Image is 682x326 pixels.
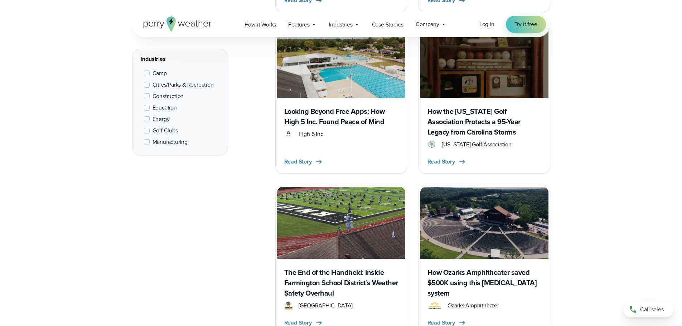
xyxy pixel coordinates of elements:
[427,157,466,166] button: Read Story
[284,301,293,310] img: Farmington R7
[427,157,455,166] span: Read Story
[284,157,323,166] button: Read Story
[141,55,219,63] div: Industries
[366,17,410,32] a: Case Studies
[479,20,494,28] span: Log in
[284,130,293,138] img: High 5 Inc
[329,20,353,29] span: Industries
[288,20,309,29] span: Features
[153,115,170,123] span: Energy
[245,20,276,29] span: How it Works
[153,126,178,135] span: Golf Clubs
[427,106,541,137] h3: How the [US_STATE] Golf Association Protects a 95-Year Legacy from Carolina Storms
[427,140,436,149] img: SCGA
[153,138,188,146] span: Manufacturing
[238,17,282,32] a: How it Works
[277,25,405,97] img: High 5 inc.
[442,140,512,149] span: [US_STATE] Golf Association
[284,106,398,127] h3: Looking Beyond Free Apps: How High 5 Inc. Found Peace of Mind
[299,130,325,138] span: High 5 Inc.
[427,267,541,298] h3: How Ozarks Amphitheater saved $500K using this [MEDICAL_DATA] system
[427,301,442,310] img: Ozarks Amphitehater Logo
[153,92,184,101] span: Construction
[153,103,177,112] span: Education
[514,20,537,29] span: Try it free
[284,157,312,166] span: Read Story
[277,187,405,259] img: Perry Weather monitoring
[419,24,550,173] a: How the [US_STATE] Golf Association Protects a 95-Year Legacy from Carolina Storms SCGA [US_STATE...
[153,69,167,78] span: Camp
[153,81,214,89] span: Cities/Parks & Recreation
[284,267,398,298] h3: The End of the Handheld: Inside Farmington School District’s Weather Safety Overhaul
[640,305,664,314] span: Call sales
[416,20,439,29] span: Company
[506,16,546,33] a: Try it free
[299,301,353,310] span: [GEOGRAPHIC_DATA]
[623,302,673,317] a: Call sales
[275,24,407,173] a: High 5 inc. Looking Beyond Free Apps: How High 5 Inc. Found Peace of Mind High 5 Inc High 5 Inc. ...
[479,20,494,29] a: Log in
[372,20,404,29] span: Case Studies
[448,301,499,310] span: Ozarks Amphitheater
